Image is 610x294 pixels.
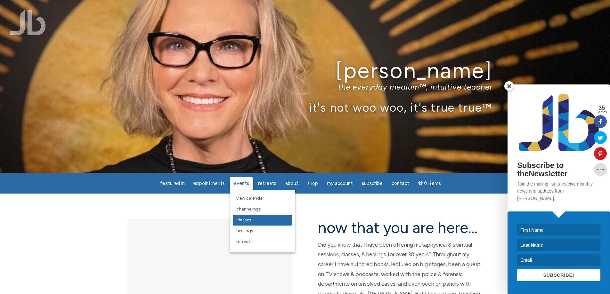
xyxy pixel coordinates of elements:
a: Healings [233,226,292,236]
a: Subscribe [358,177,386,190]
span: Retreats [236,239,253,244]
i: Cart [418,180,424,186]
span: featured in [160,180,185,186]
a: About [281,177,302,190]
a: Cart0 items [414,177,445,190]
a: Classes [233,215,292,226]
span: Classes [236,217,251,223]
p: the everyday medium™, intuitive teacher [118,82,492,91]
span: My Account [327,180,353,186]
input: Last Name [517,239,600,251]
a: Shop [304,177,322,190]
span: Events [234,180,249,186]
a: View Calendar [233,193,292,204]
h2: now that you are here… [318,219,483,236]
a: My Account [323,177,357,190]
span: 0 items [424,181,441,186]
span: Retreats [258,180,276,186]
a: Events [230,177,253,190]
span: View Calendar [236,195,264,201]
span: Appointments [194,180,225,186]
input: First Name [517,224,600,236]
a: Retreats [233,236,292,247]
span: 35 [597,105,607,111]
span: SUBSCRIBE! [543,273,574,278]
p: Join the mailing list to receive monthly news and updates from [PERSON_NAME]. [517,180,600,202]
span: Subscribe [362,180,383,186]
span: Contact [392,180,409,186]
a: featured in [156,177,189,190]
span: Shares [597,111,607,114]
span: Shop [307,180,318,186]
span: Healings [236,228,253,234]
span: Channelings [236,206,261,212]
input: Email [517,254,600,266]
h2: Subscribe to theNewsletter [517,161,600,178]
a: Channelings [233,204,292,215]
a: Retreats [254,177,280,190]
a: Appointments [190,177,229,190]
a: Contact [388,177,413,190]
h1: [PERSON_NAME] [118,59,492,83]
span: About [285,180,298,186]
p: it's not woo woo, it's true true™ [118,100,492,114]
button: SUBSCRIBE! [517,269,600,281]
img: Jamie Butler. The Everyday Medium [10,10,46,35]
